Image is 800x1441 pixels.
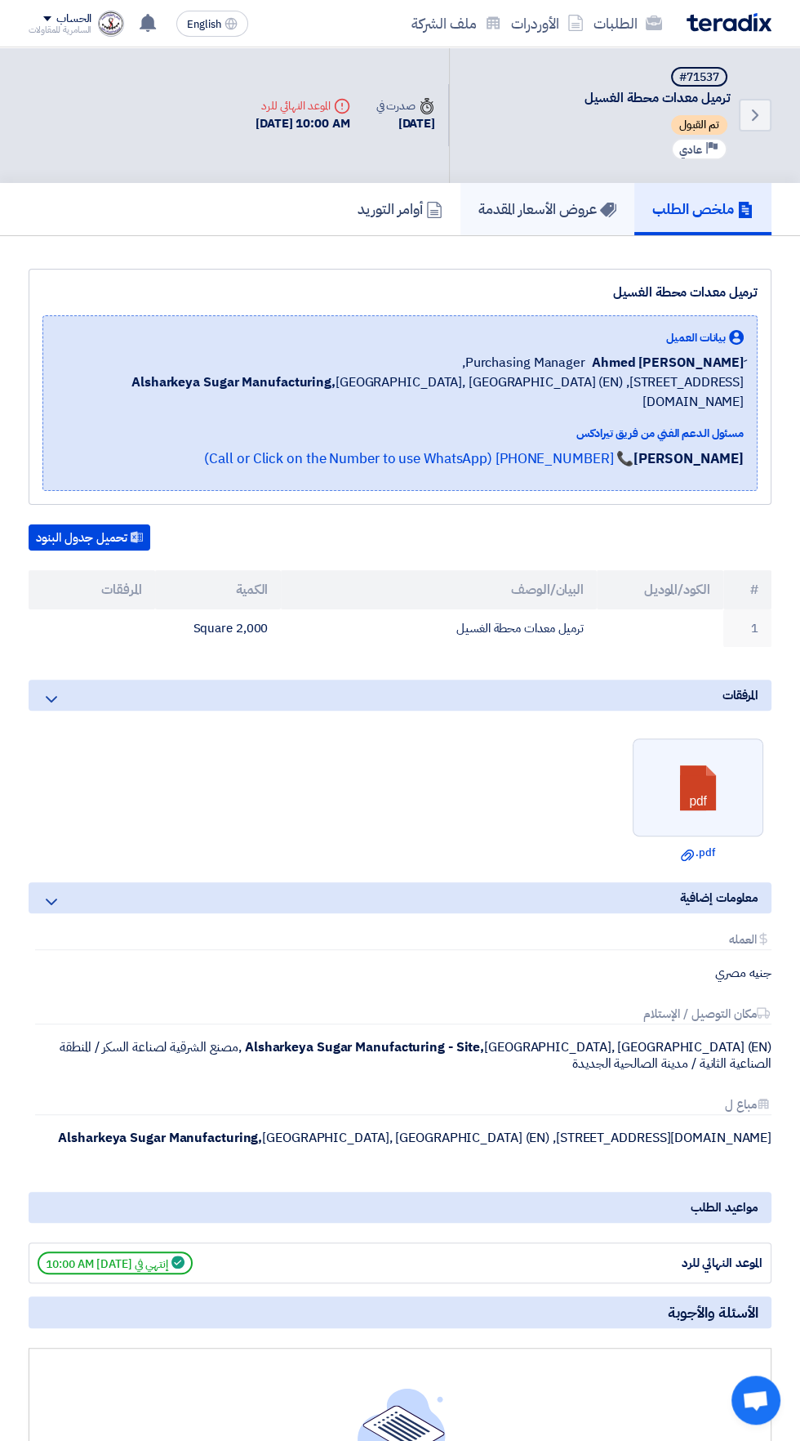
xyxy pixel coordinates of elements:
span: بيانات العميل [666,329,726,346]
a: الأوردرات [506,4,589,42]
span: [GEOGRAPHIC_DATA], [GEOGRAPHIC_DATA] (EN) ,[STREET_ADDRESS][DOMAIN_NAME] [56,373,744,412]
strong: [PERSON_NAME] [633,448,744,469]
td: 1 [723,609,771,648]
h5: ملخص الطلب [652,199,753,218]
div: [GEOGRAPHIC_DATA], [GEOGRAPHIC_DATA] (EN) ,مصنع الشرقية لصناعة السكر / المنطقة الصناعية الثانية /... [29,1039,771,1072]
span: المرفقات [722,686,758,704]
a: الطلبات [589,4,667,42]
div: مباع ل [35,1098,771,1115]
a: 📞 [PHONE_NUMBER] (Call or Click on the Number to use WhatsApp) [204,448,633,469]
div: الحساب [56,12,91,26]
div: مسئول الدعم الفني من فريق تيرادكس [56,425,744,442]
span: تم القبول [671,115,727,135]
b: Alsharkeya Sugar Manufacturing, [131,373,336,392]
span: ِAhmed [PERSON_NAME] [592,353,744,373]
span: إنتهي في [DATE] 10:00 AM [38,1251,193,1274]
th: الكمية [155,570,282,609]
th: البيان/الوصف [281,570,597,609]
span: معلومات إضافية [679,889,758,907]
th: # [723,570,771,609]
img: logo_1725182828871.png [98,11,124,37]
div: جنيه مصري [29,965,771,981]
a: ملف الشركة [407,4,506,42]
th: المرفقات [29,570,155,609]
td: ترميل معدات محطة الغسيل [281,609,597,648]
div: الموعد النهائي للرد [640,1254,762,1273]
div: [GEOGRAPHIC_DATA], [GEOGRAPHIC_DATA] (EN) ,[STREET_ADDRESS][DOMAIN_NAME] [29,1130,771,1146]
td: 2,000 Square [155,609,282,648]
a: عروض الأسعار المقدمة [460,183,634,235]
div: [DATE] [376,114,435,133]
div: الموعد النهائي للرد [256,97,350,114]
span: Purchasing Manager, [462,353,585,373]
div: [DATE] 10:00 AM [256,114,350,133]
button: English [176,11,248,37]
div: مكان التوصيل / الإستلام [35,1007,771,1024]
h5: عروض الأسعار المقدمة [478,199,616,218]
button: تحميل جدول البنود [29,524,150,551]
a: أوامر التوريد [340,183,460,235]
b: Alsharkeya Sugar Manufacturing - Site, [245,1037,484,1057]
div: ترميل معدات محطة الغسيل [42,283,758,302]
div: #71537 [679,72,719,83]
a: .pdf [638,845,758,861]
div: مواعيد الطلب [29,1192,771,1223]
div: دردشة مفتوحة [731,1376,780,1425]
div: العمله [35,933,771,950]
span: عادي [679,142,702,158]
b: Alsharkeya Sugar Manufacturing, [58,1128,262,1148]
h5: أوامر التوريد [358,199,442,218]
h5: ترميل معدات محطة الغسيل [469,67,731,107]
span: الأسئلة والأجوبة [668,1303,758,1322]
div: السامرية للمقاولات [29,25,91,34]
a: ملخص الطلب [634,183,771,235]
span: ترميل معدات محطة الغسيل [469,90,731,107]
span: English [187,19,221,30]
img: Teradix logo [687,13,771,32]
th: الكود/الموديل [597,570,723,609]
div: صدرت في [376,97,435,114]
